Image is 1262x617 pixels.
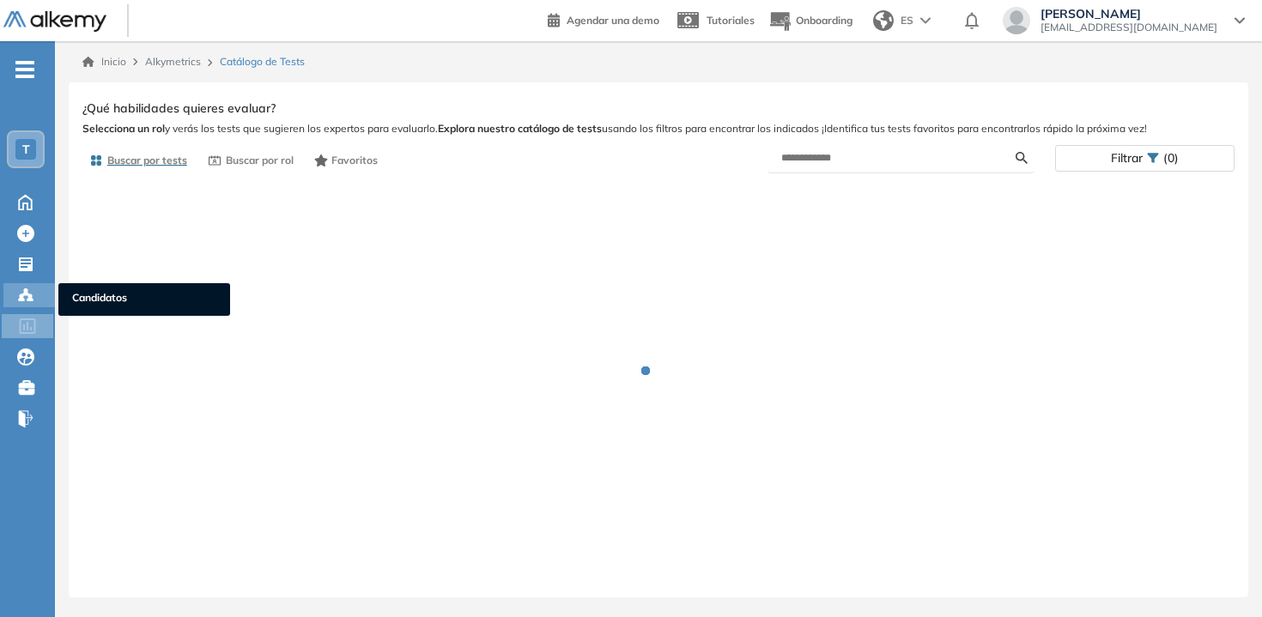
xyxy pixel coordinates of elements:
[145,55,201,68] span: Alkymetrics
[438,122,602,135] b: Explora nuestro catálogo de tests
[307,146,385,175] button: Favoritos
[226,153,294,168] span: Buscar por rol
[82,122,165,135] b: Selecciona un rol
[82,54,126,70] a: Inicio
[901,13,913,28] span: ES
[82,100,276,118] span: ¿Qué habilidades quieres evaluar?
[22,142,30,156] span: T
[82,121,1235,136] span: y verás los tests que sugieren los expertos para evaluarlo. usando los filtros para encontrar los...
[1041,21,1217,34] span: [EMAIL_ADDRESS][DOMAIN_NAME]
[3,11,106,33] img: Logo
[72,290,216,309] span: Candidatos
[220,54,305,70] span: Catálogo de Tests
[82,146,194,175] button: Buscar por tests
[548,9,659,29] a: Agendar una demo
[707,14,755,27] span: Tutoriales
[1111,146,1143,171] span: Filtrar
[567,14,659,27] span: Agendar una demo
[15,68,34,71] i: -
[1041,7,1217,21] span: [PERSON_NAME]
[768,3,852,39] button: Onboarding
[107,153,187,168] span: Buscar por tests
[201,146,300,175] button: Buscar por rol
[873,10,894,31] img: world
[331,153,378,168] span: Favoritos
[1163,146,1179,171] span: (0)
[796,14,852,27] span: Onboarding
[920,17,931,24] img: arrow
